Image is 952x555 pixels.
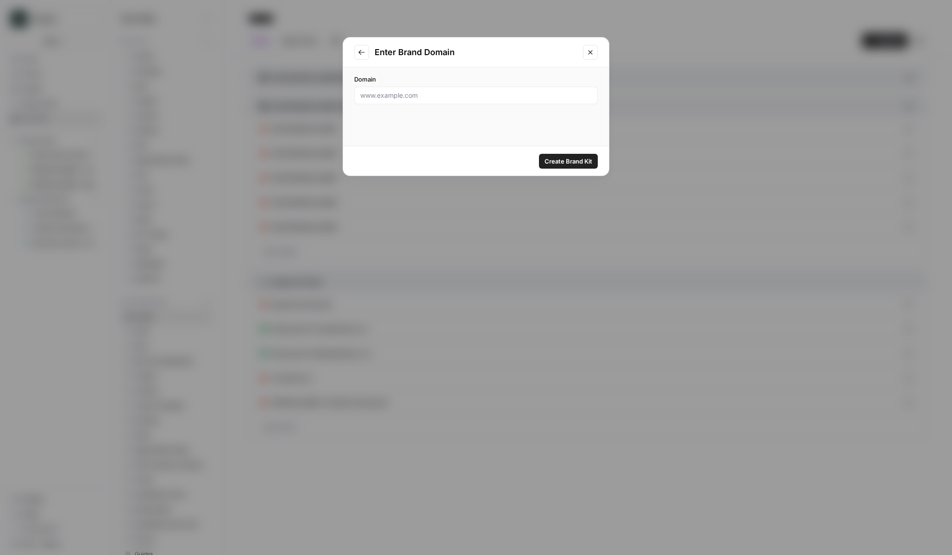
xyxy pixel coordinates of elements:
label: Domain [354,75,598,84]
input: www.example.com [360,91,592,100]
button: Go to previous step [354,45,369,60]
button: Create Brand Kit [539,154,598,169]
h2: Enter Brand Domain [375,46,577,59]
span: Create Brand Kit [545,157,592,166]
button: Close modal [583,45,598,60]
